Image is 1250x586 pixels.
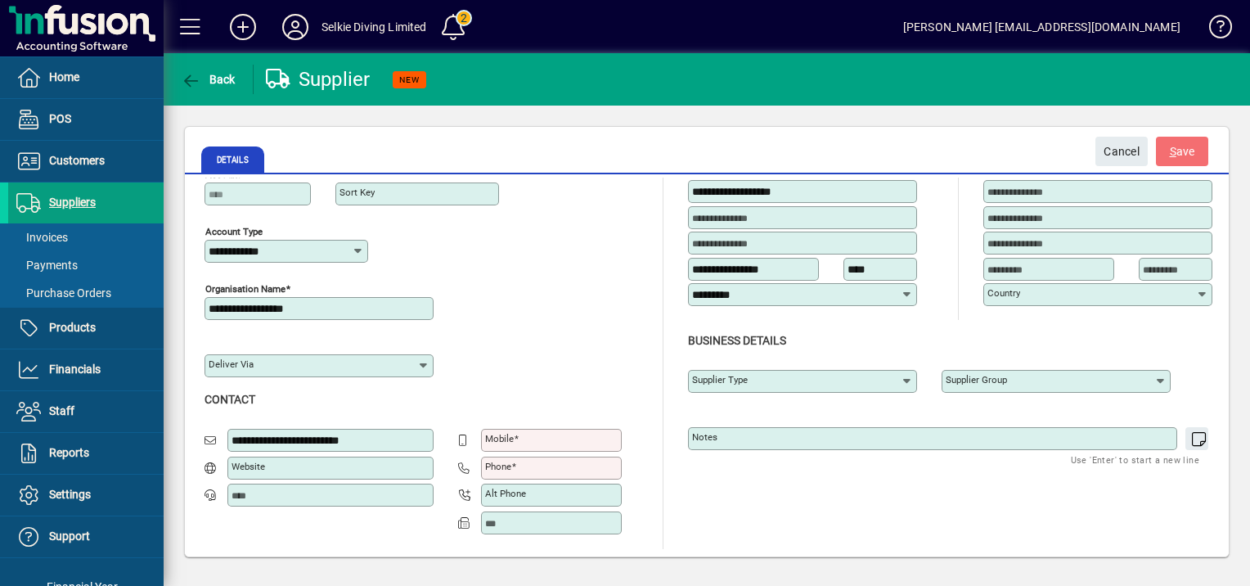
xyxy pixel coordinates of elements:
[177,65,240,94] button: Back
[49,154,105,167] span: Customers
[205,393,255,406] span: Contact
[1170,145,1176,158] span: S
[8,251,164,279] a: Payments
[946,374,1007,385] mat-label: Supplier group
[8,349,164,390] a: Financials
[8,279,164,307] a: Purchase Orders
[16,231,68,244] span: Invoices
[1170,138,1195,165] span: ave
[49,446,89,459] span: Reports
[8,475,164,516] a: Settings
[399,74,420,85] span: NEW
[181,73,236,86] span: Back
[8,391,164,432] a: Staff
[49,488,91,501] span: Settings
[1104,138,1140,165] span: Cancel
[485,461,511,472] mat-label: Phone
[164,65,254,94] app-page-header-button: Back
[8,223,164,251] a: Invoices
[49,112,71,125] span: POS
[8,141,164,182] a: Customers
[8,516,164,557] a: Support
[485,488,526,499] mat-label: Alt Phone
[8,99,164,140] a: POS
[1071,450,1199,469] mat-hint: Use 'Enter' to start a new line
[49,196,96,209] span: Suppliers
[205,226,263,237] mat-label: Account Type
[269,12,321,42] button: Profile
[1197,3,1230,56] a: Knowledge Base
[217,12,269,42] button: Add
[209,358,254,370] mat-label: Deliver via
[16,286,111,300] span: Purchase Orders
[232,461,265,472] mat-label: Website
[49,321,96,334] span: Products
[1095,137,1148,166] button: Cancel
[692,374,748,385] mat-label: Supplier type
[692,431,717,443] mat-label: Notes
[321,14,427,40] div: Selkie Diving Limited
[339,187,375,198] mat-label: Sort key
[688,334,786,347] span: Business details
[16,259,78,272] span: Payments
[49,70,79,83] span: Home
[49,530,90,543] span: Support
[49,404,74,417] span: Staff
[201,146,264,173] span: Details
[903,14,1180,40] div: [PERSON_NAME] [EMAIL_ADDRESS][DOMAIN_NAME]
[987,287,1020,299] mat-label: Country
[205,283,286,295] mat-label: Organisation name
[1156,137,1208,166] button: Save
[266,66,371,92] div: Supplier
[8,308,164,349] a: Products
[8,433,164,474] a: Reports
[49,363,101,376] span: Financials
[8,57,164,98] a: Home
[485,433,514,444] mat-label: Mobile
